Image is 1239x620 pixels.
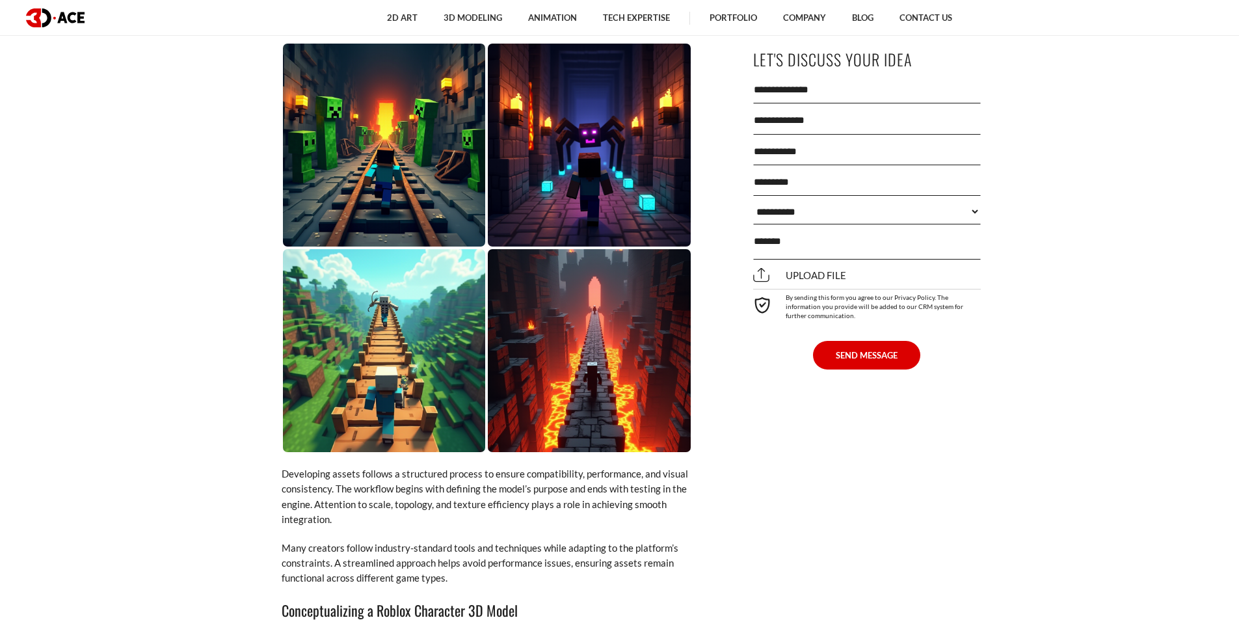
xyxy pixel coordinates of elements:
p: Developing assets follows a structured process to ensure compatibility, performance, and visual c... [282,466,711,528]
span: Upload file [753,269,846,281]
img: minecraft roblox 3d modeling [283,44,486,247]
img: minecraft roblox 3d modeling [488,249,691,452]
img: minecraft roblox 3d modeling [283,249,486,452]
div: By sending this form you agree to our Privacy Policy. The information you provide will be added t... [753,289,981,320]
p: Many creators follow industry-standard tools and techniques while adapting to the platform’s cons... [282,541,711,586]
button: SEND MESSAGE [813,341,920,370]
img: logo dark [26,8,85,27]
img: minecraft roblox 3d modeling [488,44,691,247]
p: Let's Discuss Your Idea [753,45,981,74]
